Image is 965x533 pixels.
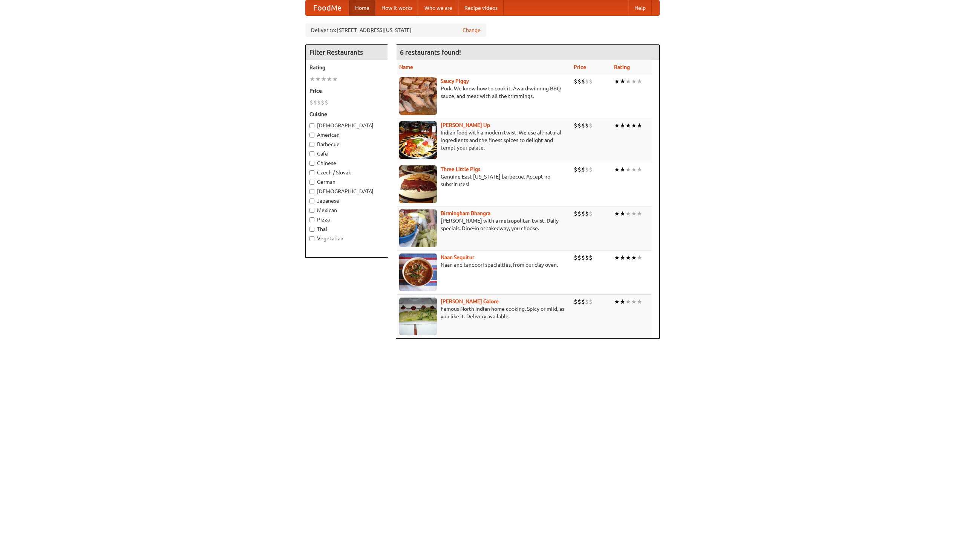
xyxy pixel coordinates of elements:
[631,209,637,218] li: ★
[399,64,413,70] a: Name
[309,180,314,185] input: German
[309,216,384,223] label: Pizza
[441,298,499,304] a: [PERSON_NAME] Galore
[574,77,577,86] li: $
[614,209,620,218] li: ★
[577,165,581,174] li: $
[309,110,384,118] h5: Cuisine
[637,165,642,174] li: ★
[463,26,481,34] a: Change
[589,209,593,218] li: $
[309,227,314,232] input: Thai
[309,98,313,107] li: $
[309,151,314,156] input: Cafe
[309,75,315,83] li: ★
[577,121,581,130] li: $
[309,64,384,71] h5: Rating
[614,254,620,262] li: ★
[589,298,593,306] li: $
[326,75,332,83] li: ★
[309,189,314,194] input: [DEMOGRAPHIC_DATA]
[574,121,577,130] li: $
[315,75,321,83] li: ★
[321,75,326,83] li: ★
[585,298,589,306] li: $
[441,122,490,128] a: [PERSON_NAME] Up
[625,209,631,218] li: ★
[399,121,437,159] img: curryup.jpg
[631,254,637,262] li: ★
[574,298,577,306] li: $
[637,209,642,218] li: ★
[349,0,375,15] a: Home
[637,254,642,262] li: ★
[620,209,625,218] li: ★
[637,121,642,130] li: ★
[620,298,625,306] li: ★
[441,166,480,172] a: Three Little Pigs
[309,197,384,205] label: Japanese
[399,305,568,320] p: Famous North Indian home cooking. Spicy or mild, as you like it. Delivery available.
[581,298,585,306] li: $
[620,165,625,174] li: ★
[574,165,577,174] li: $
[581,77,585,86] li: $
[625,165,631,174] li: ★
[309,225,384,233] label: Thai
[585,121,589,130] li: $
[625,298,631,306] li: ★
[585,165,589,174] li: $
[400,49,461,56] ng-pluralize: 6 restaurants found!
[577,298,581,306] li: $
[614,64,630,70] a: Rating
[309,159,384,167] label: Chinese
[309,141,384,148] label: Barbecue
[614,165,620,174] li: ★
[399,129,568,151] p: Indian food with a modern twist. We use all-natural ingredients and the finest spices to delight ...
[309,131,384,139] label: American
[577,254,581,262] li: $
[399,261,568,269] p: Naan and tandoori specialties, from our clay oven.
[441,254,474,260] a: Naan Sequitur
[614,121,620,130] li: ★
[309,87,384,95] h5: Price
[589,165,593,174] li: $
[614,77,620,86] li: ★
[317,98,321,107] li: $
[589,121,593,130] li: $
[614,298,620,306] li: ★
[305,23,486,37] div: Deliver to: [STREET_ADDRESS][US_STATE]
[585,254,589,262] li: $
[574,254,577,262] li: $
[375,0,418,15] a: How it works
[581,165,585,174] li: $
[325,98,328,107] li: $
[628,0,652,15] a: Help
[625,121,631,130] li: ★
[309,208,314,213] input: Mexican
[309,123,314,128] input: [DEMOGRAPHIC_DATA]
[399,85,568,100] p: Pork. We know how to cook it. Award-winning BBQ sauce, and meat with all the trimmings.
[309,161,314,166] input: Chinese
[625,77,631,86] li: ★
[585,77,589,86] li: $
[581,254,585,262] li: $
[306,0,349,15] a: FoodMe
[399,173,568,188] p: Genuine East [US_STATE] barbecue. Accept no substitutes!
[631,165,637,174] li: ★
[637,77,642,86] li: ★
[321,98,325,107] li: $
[309,133,314,137] input: American
[581,121,585,130] li: $
[574,64,586,70] a: Price
[441,210,490,216] a: Birmingham Bhangra
[631,298,637,306] li: ★
[309,199,314,203] input: Japanese
[313,98,317,107] li: $
[620,254,625,262] li: ★
[625,254,631,262] li: ★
